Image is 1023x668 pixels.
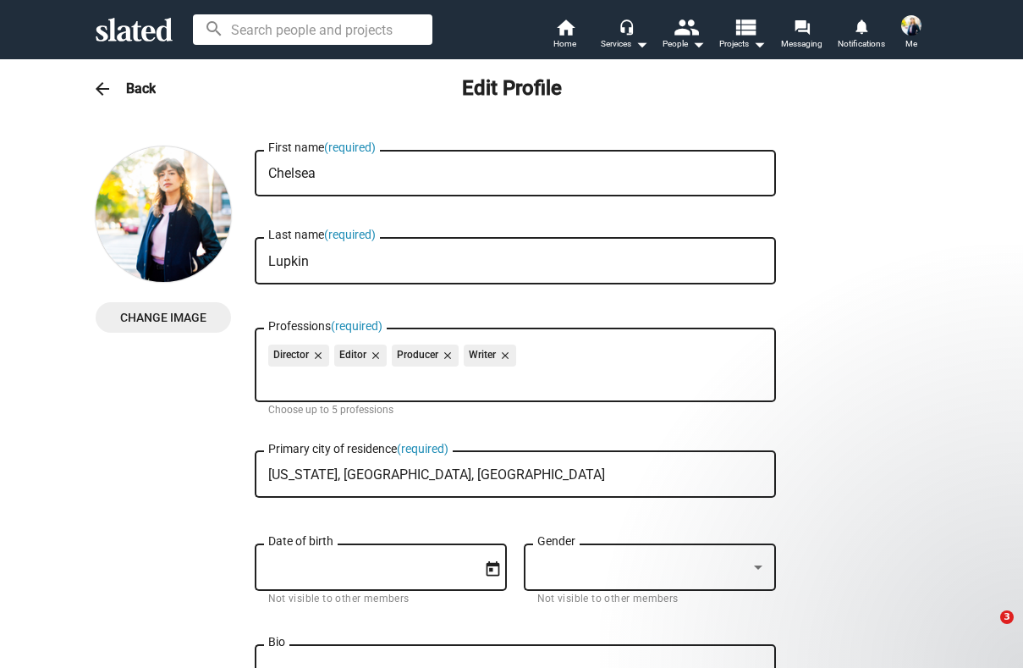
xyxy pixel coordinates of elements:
iframe: Intercom live chat [965,610,1006,651]
mat-icon: home [555,17,575,37]
mat-chip: Editor [334,345,387,367]
button: Change Image [96,302,231,333]
mat-hint: Choose up to 5 professions [268,404,393,417]
h2: Edit Profile [462,75,562,102]
a: Messaging [773,17,832,54]
mat-icon: forum [794,19,810,35]
div: Services [601,34,648,54]
div: People [663,34,705,54]
mat-icon: people [673,14,697,39]
mat-icon: close [438,348,454,363]
mat-hint: Not visible to other members [268,593,410,606]
a: Home [536,17,595,54]
mat-icon: arrow_drop_down [749,34,769,54]
span: Messaging [781,34,822,54]
button: Chelsea LupkinMe [891,12,932,56]
mat-icon: arrow_back [92,79,113,99]
mat-icon: notifications [853,18,869,34]
button: Services [595,17,654,54]
span: Home [553,34,576,54]
span: 3 [1000,610,1014,624]
span: Me [905,34,917,54]
h3: Back [126,80,156,97]
mat-icon: headset_mic [619,19,634,34]
span: Notifications [838,34,885,54]
mat-chip: Director [268,345,329,367]
img: Chelsea Lupkin [96,146,231,282]
img: Chelsea Lupkin [901,15,921,36]
button: People [654,17,713,54]
button: Projects [713,17,773,54]
a: Notifications [832,17,891,54]
input: Search people and projects [193,14,432,45]
mat-hint: Not visible to other members [537,593,679,606]
span: Change Image [109,302,217,333]
mat-icon: arrow_drop_down [631,34,652,54]
mat-chip: Producer [392,345,459,367]
mat-icon: close [309,348,324,363]
mat-chip: Writer [464,345,516,367]
mat-icon: close [496,348,511,363]
span: Projects [719,34,766,54]
mat-icon: close [366,348,382,363]
button: Open calendar [478,554,508,583]
mat-icon: arrow_drop_down [688,34,708,54]
mat-icon: view_list [732,14,756,39]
